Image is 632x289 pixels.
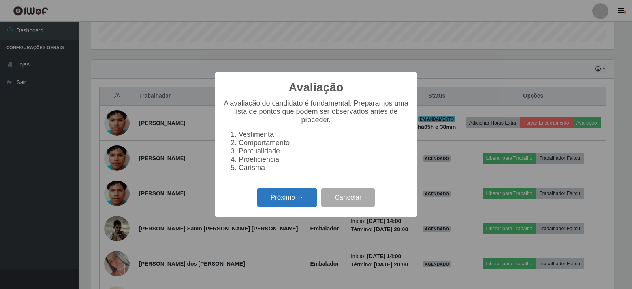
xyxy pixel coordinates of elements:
li: Comportamento [239,139,409,147]
li: Vestimenta [239,130,409,139]
li: Carisma [239,164,409,172]
p: A avaliação do candidato é fundamental. Preparamos uma lista de pontos que podem ser observados a... [223,99,409,124]
h2: Avaliação [289,80,344,94]
button: Próximo → [257,188,317,207]
li: Pontualidade [239,147,409,155]
button: Cancelar [321,188,375,207]
li: Proeficiência [239,155,409,164]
